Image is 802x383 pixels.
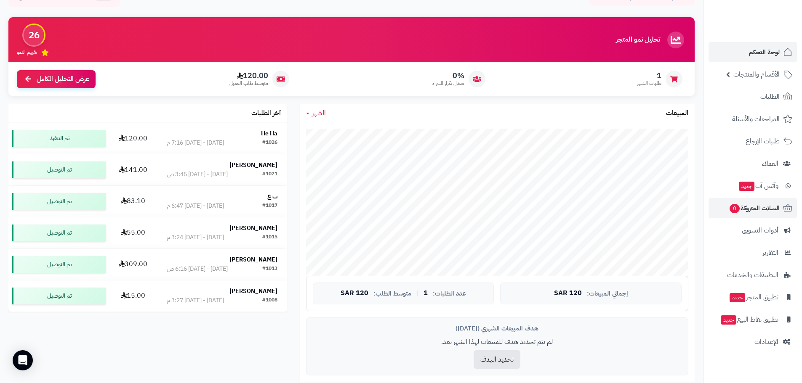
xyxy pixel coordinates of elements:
h3: آخر الطلبات [251,110,281,117]
span: الأقسام والمنتجات [733,69,780,80]
div: #1026 [262,139,277,147]
div: [DATE] - [DATE] 7:16 م [167,139,224,147]
span: تقييم النمو [17,49,37,56]
strong: [PERSON_NAME] [229,255,277,264]
a: عرض التحليل الكامل [17,70,96,88]
a: السلات المتروكة0 [709,198,797,218]
strong: [PERSON_NAME] [229,224,277,232]
span: 1 [637,71,661,80]
a: طلبات الإرجاع [709,131,797,151]
div: Open Intercom Messenger [13,350,33,370]
a: أدوات التسويق [709,220,797,240]
span: وآتس آب [738,180,778,192]
span: الإعدادات [754,336,778,348]
a: تطبيق المتجرجديد [709,287,797,307]
span: لوحة التحكم [749,46,780,58]
a: التقارير [709,243,797,263]
span: عدد الطلبات: [433,290,466,297]
a: العملاء [709,153,797,174]
div: [DATE] - [DATE] 6:47 م [167,202,224,210]
span: متوسط الطلب: [373,290,411,297]
a: المراجعات والأسئلة [709,109,797,129]
span: أدوات التسويق [742,225,778,236]
strong: He Ha [261,129,277,138]
span: إجمالي المبيعات: [587,290,628,297]
td: 55.00 [109,217,157,248]
span: عرض التحليل الكامل [37,74,89,84]
a: التطبيقات والخدمات [709,265,797,285]
span: 0% [432,71,464,80]
span: 120.00 [229,71,268,80]
div: تم التنفيذ [12,130,106,147]
span: التطبيقات والخدمات [727,269,778,281]
span: طلبات الشهر [637,80,661,87]
td: 15.00 [109,280,157,312]
div: تم التوصيل [12,288,106,304]
a: الإعدادات [709,332,797,352]
a: لوحة التحكم [709,42,797,62]
td: 141.00 [109,154,157,185]
span: جديد [721,315,736,325]
img: logo-2.png [745,16,794,34]
span: 120 SAR [341,290,368,297]
span: تطبيق نقاط البيع [720,314,778,325]
span: | [416,290,418,296]
span: الطلبات [760,91,780,103]
div: [DATE] - [DATE] 6:16 ص [167,265,228,273]
td: 83.10 [109,186,157,217]
div: #1008 [262,296,277,305]
span: الشهر [312,108,326,118]
div: #1021 [262,170,277,179]
a: الشهر [306,108,326,118]
span: 1 [424,290,428,297]
div: #1015 [262,233,277,242]
span: العملاء [762,158,778,169]
div: [DATE] - [DATE] 3:45 ص [167,170,228,179]
strong: ب ع [267,192,277,201]
span: طلبات الإرجاع [746,135,780,147]
div: هدف المبيعات الشهري ([DATE]) [313,324,682,333]
span: التقارير [762,247,778,259]
div: تم التوصيل [12,256,106,273]
a: وآتس آبجديد [709,176,797,196]
strong: [PERSON_NAME] [229,287,277,296]
span: معدل تكرار الشراء [432,80,464,87]
div: تم التوصيل [12,161,106,178]
div: تم التوصيل [12,225,106,241]
span: 0 [729,203,740,213]
span: السلات المتروكة [729,202,780,214]
span: 120 SAR [554,290,582,297]
a: الطلبات [709,87,797,107]
div: #1017 [262,202,277,210]
a: تطبيق نقاط البيعجديد [709,309,797,330]
strong: [PERSON_NAME] [229,161,277,169]
p: لم يتم تحديد هدف للمبيعات لهذا الشهر بعد. [313,337,682,347]
div: #1013 [262,265,277,273]
span: جديد [739,182,754,191]
div: [DATE] - [DATE] 3:27 م [167,296,224,305]
h3: تحليل نمو المتجر [616,36,660,44]
div: تم التوصيل [12,193,106,210]
span: جديد [730,293,745,302]
div: [DATE] - [DATE] 3:24 م [167,233,224,242]
span: متوسط طلب العميل [229,80,268,87]
td: 120.00 [109,123,157,154]
span: تطبيق المتجر [729,291,778,303]
button: تحديد الهدف [474,350,520,369]
td: 309.00 [109,249,157,280]
span: المراجعات والأسئلة [732,113,780,125]
h3: المبيعات [666,110,688,117]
